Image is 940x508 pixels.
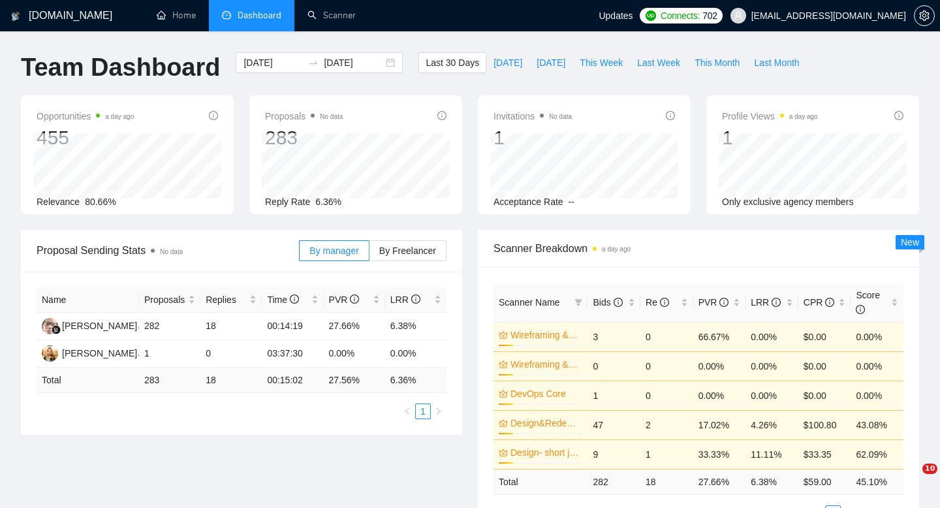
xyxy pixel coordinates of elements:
a: Design&Redesign [510,416,580,430]
button: setting [914,5,935,26]
span: crown [499,419,508,428]
span: info-circle [856,305,865,314]
td: $0.00 [798,381,851,410]
span: Dashboard [238,10,281,21]
button: Last 30 Days [418,52,486,73]
td: 0.00% [693,381,746,410]
a: setting [914,10,935,21]
span: Last Month [754,56,799,70]
span: New [901,237,919,247]
a: homeHome [157,10,196,21]
span: Proposals [144,293,185,307]
td: 282 [587,469,640,494]
span: This Month [695,56,740,70]
span: LRR [390,294,420,305]
td: 0 [587,351,640,381]
button: This Month [687,52,747,73]
th: Replies [200,287,262,313]
iframe: Intercom live chat [896,464,927,495]
span: PVR [329,294,360,305]
td: 283 [139,368,200,393]
div: 1 [493,125,572,150]
span: setting [915,10,934,21]
button: Last Month [747,52,806,73]
td: 0.00% [745,351,798,381]
span: crown [499,360,508,369]
span: info-circle [660,298,669,307]
span: By manager [309,246,358,256]
td: 18 [640,469,693,494]
td: 9 [587,439,640,469]
span: swap-right [308,57,319,68]
span: info-circle [825,298,834,307]
span: dashboard [222,10,231,20]
td: 0.00% [851,351,903,381]
span: LRR [751,297,781,308]
h1: Team Dashboard [21,52,220,83]
button: [DATE] [529,52,572,73]
li: Next Page [431,404,446,419]
td: 0.00% [385,340,446,368]
span: Relevance [37,197,80,207]
td: $33.35 [798,439,851,469]
img: VP [42,345,58,362]
span: 80.66% [85,197,116,207]
span: Re [646,297,669,308]
span: Acceptance Rate [493,197,563,207]
span: Bids [593,297,622,308]
a: searchScanner [307,10,356,21]
span: Replies [206,293,247,307]
a: Design- short job(0) [510,445,580,460]
span: to [308,57,319,68]
li: 1 [415,404,431,419]
li: Previous Page [399,404,415,419]
span: Last Week [637,56,680,70]
a: Wireframing & UX Prototype (without budget) [510,357,580,372]
td: 47 [587,410,640,439]
span: right [435,407,443,415]
a: HH[PERSON_NAME] [42,320,137,330]
span: info-circle [290,294,299,304]
span: info-circle [614,298,623,307]
button: Last Week [630,52,687,73]
time: a day ago [105,113,134,120]
td: 00:14:19 [262,313,323,340]
img: HH [42,318,58,334]
span: Score [856,290,880,315]
span: Scanner Name [499,297,559,308]
span: 702 [702,8,717,23]
span: 10 [922,464,937,474]
td: 11.11% [745,439,798,469]
span: Time [267,294,298,305]
td: 43.08% [851,410,903,439]
a: VP[PERSON_NAME] [42,347,137,358]
span: user [734,11,743,20]
td: 66.67% [693,322,746,351]
span: Scanner Breakdown [493,240,903,257]
td: 17.02% [693,410,746,439]
button: left [399,404,415,419]
a: DevOps Core [510,387,580,401]
span: No data [549,113,572,120]
td: 282 [139,313,200,340]
td: 18 [200,313,262,340]
a: Wireframing & UX Prototype [510,328,580,342]
td: 0 [640,381,693,410]
td: $ 59.00 [798,469,851,494]
td: 0.00% [851,381,903,410]
span: No data [320,113,343,120]
td: 6.36 % [385,368,446,393]
span: Profile Views [722,108,818,124]
span: By Freelancer [379,246,436,256]
td: 33.33% [693,439,746,469]
input: End date [324,56,383,70]
td: 0.00% [693,351,746,381]
td: 6.38 % [745,469,798,494]
span: -- [569,197,574,207]
span: Last 30 Days [426,56,479,70]
div: 1 [722,125,818,150]
td: 0 [640,351,693,381]
th: Proposals [139,287,200,313]
td: Total [37,368,139,393]
td: 3 [587,322,640,351]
